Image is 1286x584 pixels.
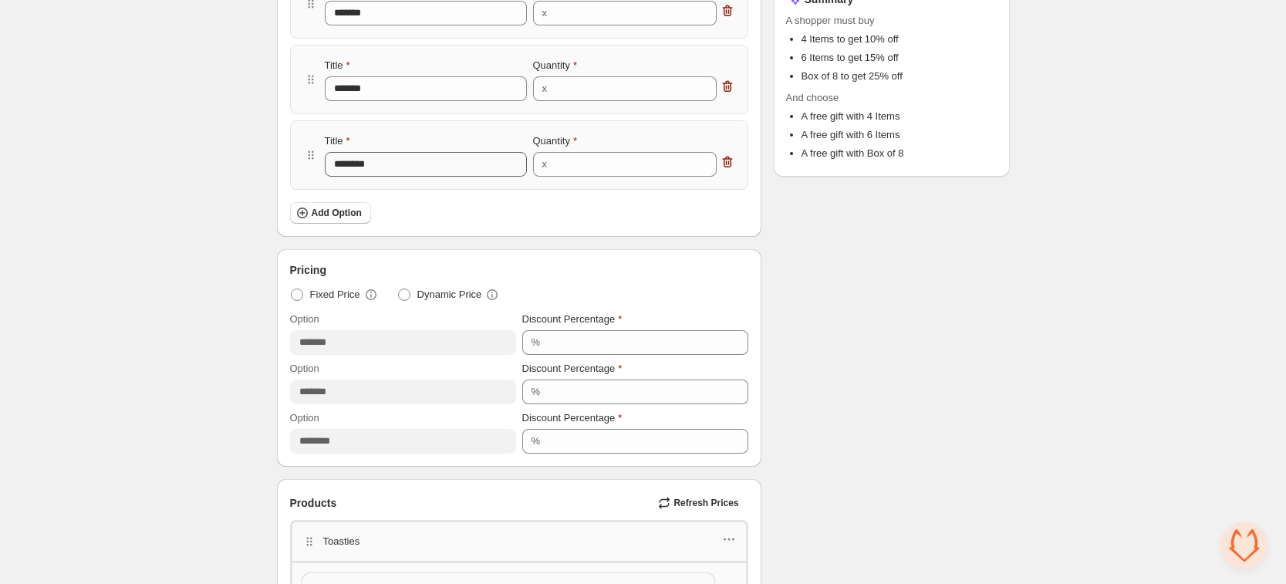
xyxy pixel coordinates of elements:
label: Quantity [533,133,577,149]
li: A free gift with Box of 8 [802,146,997,161]
div: % [532,434,541,449]
div: % [532,384,541,400]
div: Open chat [1221,522,1267,569]
div: x [542,81,548,96]
label: Title [325,133,350,149]
button: Refresh Prices [652,492,748,514]
span: Pricing [290,262,326,278]
label: Discount Percentage [522,312,623,327]
label: Option [290,410,319,426]
span: Refresh Prices [673,497,738,509]
label: Title [325,58,350,73]
span: Fixed Price [310,287,360,302]
span: A shopper must buy [786,13,997,29]
label: Option [290,361,319,376]
span: Dynamic Price [417,287,482,302]
label: Quantity [533,58,577,73]
span: And choose [786,90,997,106]
div: x [542,5,548,21]
li: A free gift with 6 Items [802,127,997,143]
div: % [532,335,541,350]
li: 6 Items to get 15% off [802,50,997,66]
p: Toasties [323,534,360,549]
span: Add Option [312,207,362,219]
label: Discount Percentage [522,410,623,426]
label: Discount Percentage [522,361,623,376]
label: Option [290,312,319,327]
div: x [542,157,548,172]
li: A free gift with 4 Items [802,109,997,124]
button: Add Option [290,202,371,224]
li: 4 Items to get 10% off [802,32,997,47]
li: Box of 8 to get 25% off [802,69,997,84]
span: Products [290,495,337,511]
